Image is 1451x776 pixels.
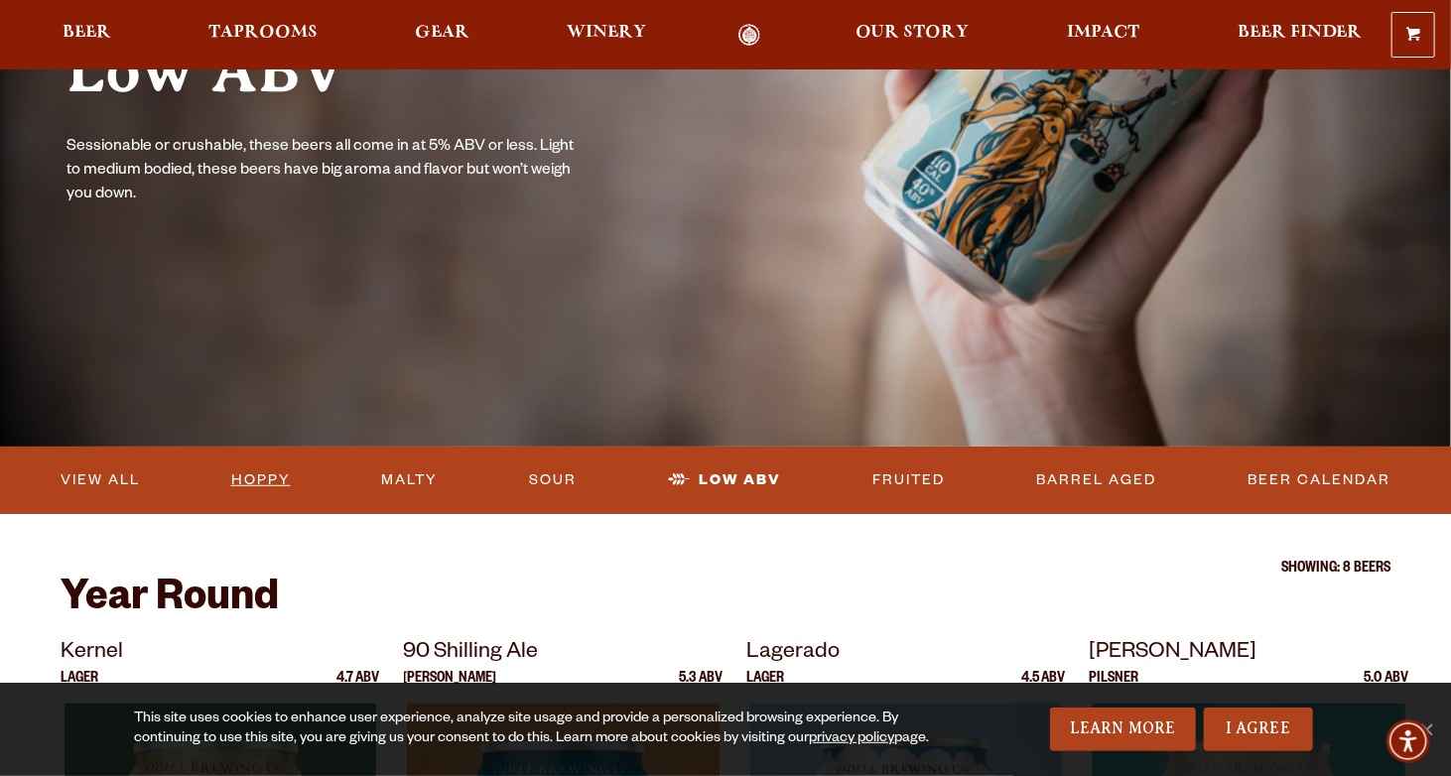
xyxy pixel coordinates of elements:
[1028,457,1164,503] a: Barrel Aged
[134,710,945,749] div: This site uses cookies to enhance user experience, analyze site usage and provide a personalized ...
[1090,672,1139,704] p: Pilsner
[1050,708,1196,751] a: Learn More
[746,636,1066,672] p: Lagerado
[196,24,330,46] a: Taprooms
[1364,672,1408,704] p: 5.0 ABV
[679,672,723,704] p: 5.3 ABV
[336,672,380,704] p: 4.7 ABV
[402,24,482,46] a: Gear
[713,24,787,46] a: Odell Home
[554,24,659,46] a: Winery
[843,24,983,46] a: Our Story
[223,457,299,503] a: Hoppy
[61,672,98,704] p: Lager
[522,457,586,503] a: Sour
[404,672,497,704] p: [PERSON_NAME]
[415,25,469,41] span: Gear
[1238,25,1363,41] span: Beer Finder
[61,636,380,672] p: Kernel
[63,25,111,41] span: Beer
[1204,708,1313,751] a: I Agree
[1240,457,1398,503] a: Beer Calendar
[66,37,686,104] h1: Low ABV
[856,25,970,41] span: Our Story
[66,136,575,207] p: Sessionable or crushable, these beers all come in at 5% ABV or less. Light to medium bodied, thes...
[374,457,447,503] a: Malty
[864,457,953,503] a: Fruited
[1225,24,1376,46] a: Beer Finder
[1386,719,1430,763] div: Accessibility Menu
[746,672,784,704] p: Lager
[1054,24,1153,46] a: Impact
[567,25,646,41] span: Winery
[404,636,724,672] p: 90 Shilling Ale
[809,731,894,747] a: privacy policy
[208,25,318,41] span: Taprooms
[660,457,789,503] a: Low ABV
[61,578,1390,625] h2: Year Round
[1090,636,1409,672] p: [PERSON_NAME]
[50,24,124,46] a: Beer
[1021,672,1066,704] p: 4.5 ABV
[61,562,1390,578] p: Showing: 8 Beers
[53,457,148,503] a: View All
[1067,25,1140,41] span: Impact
